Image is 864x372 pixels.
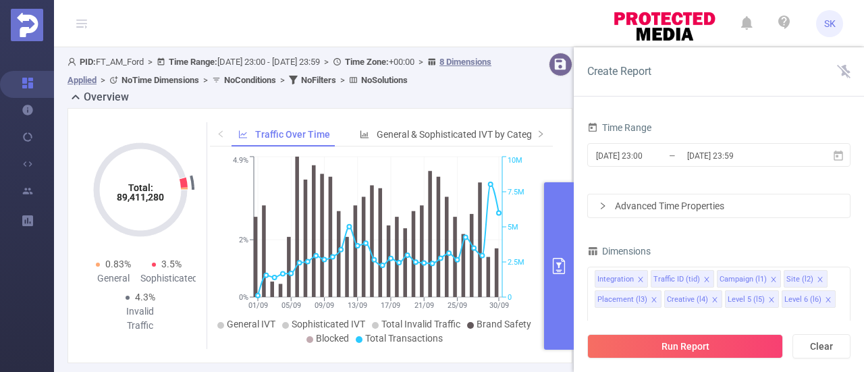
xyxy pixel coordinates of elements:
i: icon: line-chart [238,130,248,139]
span: General IVT [227,319,275,329]
li: Campaign (l1) [717,270,781,288]
span: Time Range [587,122,651,133]
span: > [97,75,109,85]
tspan: 09/09 [314,301,333,310]
tspan: 89,411,280 [117,192,164,203]
span: Sophisticated IVT [292,319,365,329]
i: icon: close [768,296,775,304]
i: icon: close [825,296,832,304]
tspan: 21/09 [414,301,433,310]
tspan: 17/09 [381,301,400,310]
b: PID: [80,57,96,67]
tspan: 05/09 [281,301,300,310]
tspan: 7.5M [508,188,524,196]
div: Sophisticated [140,271,194,286]
span: > [144,57,157,67]
div: Level 5 (l5) [728,291,765,309]
li: Integration [595,270,648,288]
div: Site (l2) [786,271,813,288]
span: > [336,75,349,85]
div: Integration [597,271,634,288]
span: General & Sophisticated IVT by Category [377,129,545,140]
span: 3.5% [161,259,182,269]
span: Total Invalid Traffic [381,319,460,329]
tspan: 10M [508,157,522,165]
li: Placement (l3) [595,290,661,308]
tspan: 2% [239,236,248,244]
li: Traffic ID (tid) [651,270,714,288]
i: icon: close [770,276,777,284]
tspan: 13/09 [348,301,367,310]
i: icon: close [711,296,718,304]
div: Creative (l4) [667,291,708,309]
span: > [199,75,212,85]
span: Create Report [587,65,651,78]
span: > [276,75,289,85]
span: FT_AM_Ford [DATE] 23:00 - [DATE] 23:59 +00:00 [67,57,491,85]
span: Blocked [316,333,349,344]
input: Start date [595,147,704,165]
b: No Time Dimensions [122,75,199,85]
input: End date [686,147,795,165]
li: Level 5 (l5) [725,290,779,308]
img: Protected Media [11,9,43,41]
li: Level 6 (l6) [782,290,836,308]
b: Time Range: [169,57,217,67]
button: Clear [792,334,850,358]
tspan: 25/09 [447,301,466,310]
span: > [320,57,333,67]
i: icon: bar-chart [360,130,369,139]
tspan: 01/09 [248,301,267,310]
li: Site (l2) [784,270,828,288]
i: icon: close [703,276,710,284]
tspan: 0% [239,293,248,302]
i: icon: right [599,202,607,210]
span: 0.83% [105,259,131,269]
div: General [87,271,140,286]
div: Traffic ID (tid) [653,271,700,288]
b: No Solutions [361,75,408,85]
i: icon: user [67,57,80,66]
tspan: 2.5M [508,258,524,267]
tspan: 30/09 [489,301,508,310]
li: Creative (l4) [664,290,722,308]
span: Traffic Over Time [255,129,330,140]
b: No Conditions [224,75,276,85]
button: Run Report [587,334,783,358]
i: icon: close [637,276,644,284]
div: Invalid Traffic [113,304,167,333]
div: icon: rightAdvanced Time Properties [588,194,850,217]
b: No Filters [301,75,336,85]
i: icon: left [217,130,225,138]
span: Total Transactions [365,333,443,344]
i: icon: right [537,130,545,138]
b: Time Zone: [345,57,389,67]
h2: Overview [84,89,129,105]
span: Brand Safety [477,319,531,329]
span: > [414,57,427,67]
tspan: 0 [508,293,512,302]
i: icon: close [651,296,657,304]
div: Level 6 (l6) [784,291,821,309]
span: SK [824,10,836,37]
i: icon: close [817,276,823,284]
tspan: Total: [128,182,153,193]
tspan: 5M [508,223,518,232]
div: Campaign (l1) [720,271,767,288]
span: 4.3% [135,292,155,302]
div: Placement (l3) [597,291,647,309]
tspan: 4.9% [233,157,248,165]
span: Dimensions [587,246,651,257]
